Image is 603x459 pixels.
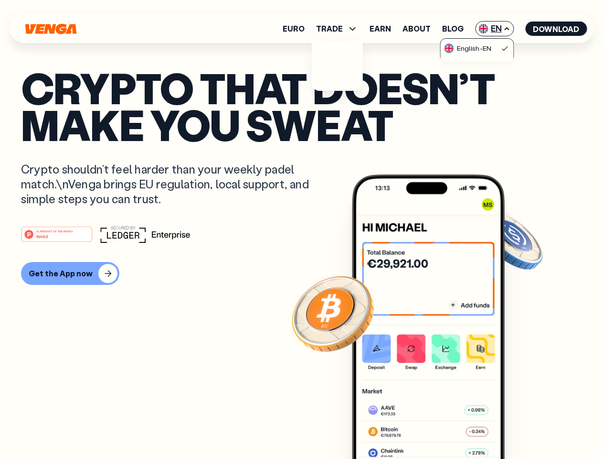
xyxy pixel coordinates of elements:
span: TRADE [316,23,358,34]
p: Crypto shouldn’t feel harder than your weekly padel match.\nVenga brings EU regulation, local sup... [21,162,323,207]
a: Get the App now [21,262,582,285]
div: Get the App now [29,269,93,278]
a: Earn [370,25,391,33]
img: Bitcoin [290,270,376,356]
div: English - EN [444,44,491,53]
a: flag-ukEnglish-EN [441,39,513,57]
button: Get the App now [21,262,119,285]
a: Euro [283,25,305,33]
a: #1 PRODUCT OF THE MONTHWeb3 [21,232,93,244]
div: Español - ES [444,62,494,71]
img: flag-uk [444,44,454,53]
p: Crypto that doesn’t make you sweat [21,69,582,142]
tspan: Web3 [36,233,48,239]
img: flag-uk [478,24,488,33]
tspan: #1 PRODUCT OF THE MONTH [36,229,73,232]
a: About [402,25,431,33]
img: USDC coin [476,206,545,274]
a: flag-esEspañol-ES [441,57,513,75]
span: TRADE [316,25,343,33]
span: EN [475,21,514,36]
a: Blog [442,25,464,33]
button: Download [525,22,587,36]
img: flag-es [444,62,454,71]
svg: Home [24,23,77,34]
